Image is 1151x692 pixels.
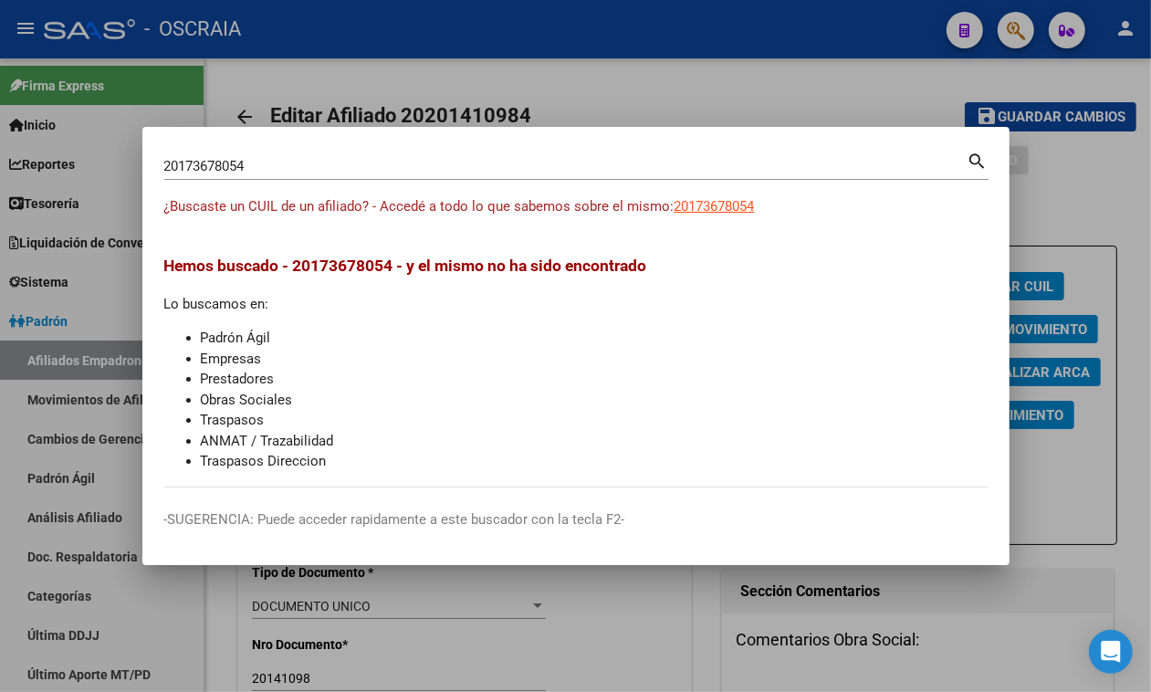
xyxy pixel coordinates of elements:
mat-icon: search [968,149,989,171]
li: Empresas [201,349,988,370]
li: Traspasos Direccion [201,451,988,472]
div: Lo buscamos en: [164,254,988,472]
span: Hemos buscado - 20173678054 - y el mismo no ha sido encontrado [164,257,647,275]
li: Prestadores [201,369,988,390]
li: ANMAT / Trazabilidad [201,431,988,452]
p: -SUGERENCIA: Puede acceder rapidamente a este buscador con la tecla F2- [164,509,988,530]
span: ¿Buscaste un CUIL de un afiliado? - Accedé a todo lo que sabemos sobre el mismo: [164,198,675,215]
div: Open Intercom Messenger [1089,630,1133,674]
span: 20173678054 [675,198,755,215]
li: Traspasos [201,410,988,431]
li: Padrón Ágil [201,328,988,349]
li: Obras Sociales [201,390,988,411]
